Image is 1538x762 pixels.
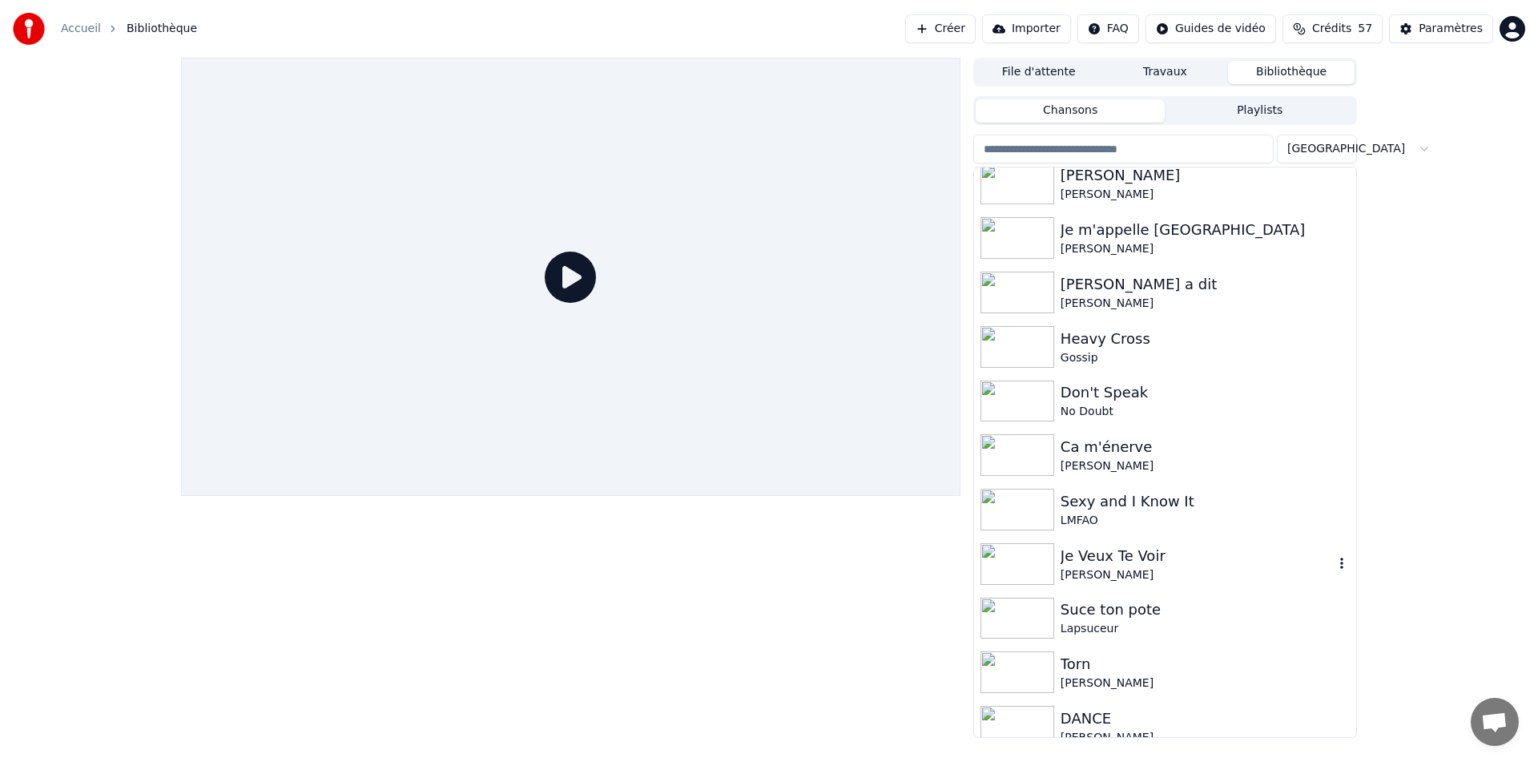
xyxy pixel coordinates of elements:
[1061,675,1350,691] div: [PERSON_NAME]
[1102,61,1229,84] button: Travaux
[1061,653,1350,675] div: Torn
[1145,14,1276,43] button: Guides de vidéo
[976,61,1102,84] button: File d'attente
[1061,241,1350,257] div: [PERSON_NAME]
[1419,21,1483,37] div: Paramètres
[1287,141,1405,157] span: [GEOGRAPHIC_DATA]
[1061,567,1334,583] div: [PERSON_NAME]
[13,13,45,45] img: youka
[1077,14,1139,43] button: FAQ
[905,14,976,43] button: Créer
[1165,99,1355,123] button: Playlists
[1061,381,1350,404] div: Don't Speak
[1061,296,1350,312] div: [PERSON_NAME]
[1061,404,1350,420] div: No Doubt
[1061,708,1350,730] div: DANCE
[1061,436,1350,458] div: Ca m'énerve
[1358,21,1372,37] span: 57
[976,99,1166,123] button: Chansons
[1061,545,1334,567] div: Je Veux Te Voir
[1061,273,1350,296] div: [PERSON_NAME] a dit
[1061,730,1350,746] div: [PERSON_NAME]
[61,21,197,37] nav: breadcrumb
[1228,61,1355,84] button: Bibliothèque
[1389,14,1493,43] button: Paramètres
[1061,458,1350,474] div: [PERSON_NAME]
[1061,513,1350,529] div: LMFAO
[1061,164,1350,187] div: [PERSON_NAME]
[1061,599,1350,621] div: Suce ton pote
[127,21,197,37] span: Bibliothèque
[1282,14,1383,43] button: Crédits57
[1312,21,1351,37] span: Crédits
[1061,328,1350,350] div: Heavy Cross
[1061,621,1350,637] div: Lapsuceur
[1471,698,1519,746] a: Ouvrir le chat
[61,21,101,37] a: Accueil
[1061,490,1350,513] div: Sexy and I Know It
[1061,219,1350,241] div: Je m'appelle [GEOGRAPHIC_DATA]
[982,14,1071,43] button: Importer
[1061,350,1350,366] div: Gossip
[1061,187,1350,203] div: [PERSON_NAME]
